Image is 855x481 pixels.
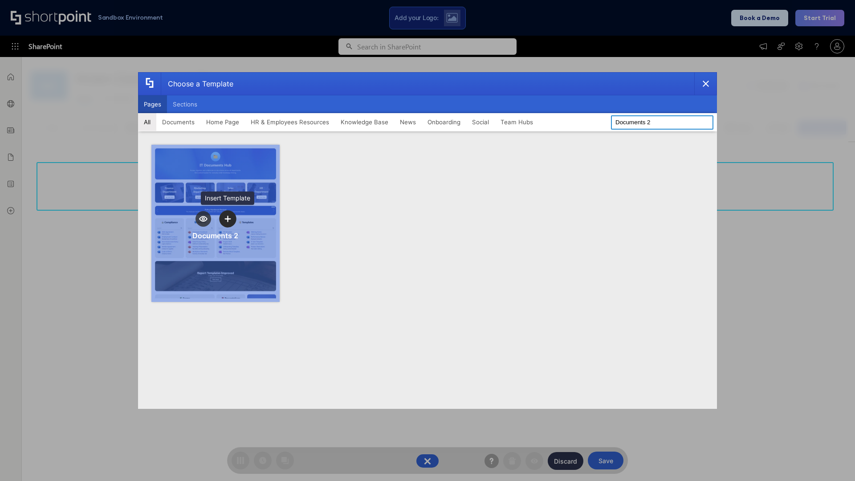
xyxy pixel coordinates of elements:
[200,113,245,131] button: Home Page
[422,113,466,131] button: Onboarding
[810,438,855,481] iframe: Chat Widget
[156,113,200,131] button: Documents
[192,231,238,240] div: Documents 2
[466,113,495,131] button: Social
[611,115,713,130] input: Search
[167,95,203,113] button: Sections
[495,113,539,131] button: Team Hubs
[138,72,717,409] div: template selector
[245,113,335,131] button: HR & Employees Resources
[138,95,167,113] button: Pages
[138,113,156,131] button: All
[335,113,394,131] button: Knowledge Base
[161,73,233,95] div: Choose a Template
[394,113,422,131] button: News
